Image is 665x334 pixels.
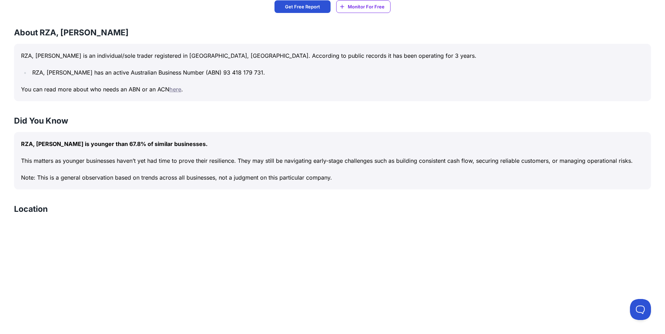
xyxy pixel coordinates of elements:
li: RZA, [PERSON_NAME] has an active Australian Business Number (ABN) 93 418 179 731. [30,68,644,77]
p: Note: This is a general observation based on trends across all businesses, not a judgment on this... [21,173,644,182]
a: here [169,86,181,93]
h3: Location [14,203,48,215]
span: Get Free Report [285,3,320,10]
h3: Did You Know [14,115,651,126]
p: You can read more about who needs an ABN or an ACN . [21,84,644,94]
a: Get Free Report [274,0,331,13]
p: RZA, [PERSON_NAME] is younger than 67.8% of similar businesses. [21,139,644,149]
iframe: Toggle Customer Support [630,299,651,320]
p: RZA, [PERSON_NAME] is an individual/sole trader registered in [GEOGRAPHIC_DATA], [GEOGRAPHIC_DATA... [21,51,644,61]
p: This matters as younger businesses haven’t yet had time to prove their resilience. They may still... [21,156,644,166]
a: Monitor For Free [336,0,391,13]
h3: About RZA, [PERSON_NAME] [14,27,651,38]
span: Monitor For Free [348,3,385,10]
